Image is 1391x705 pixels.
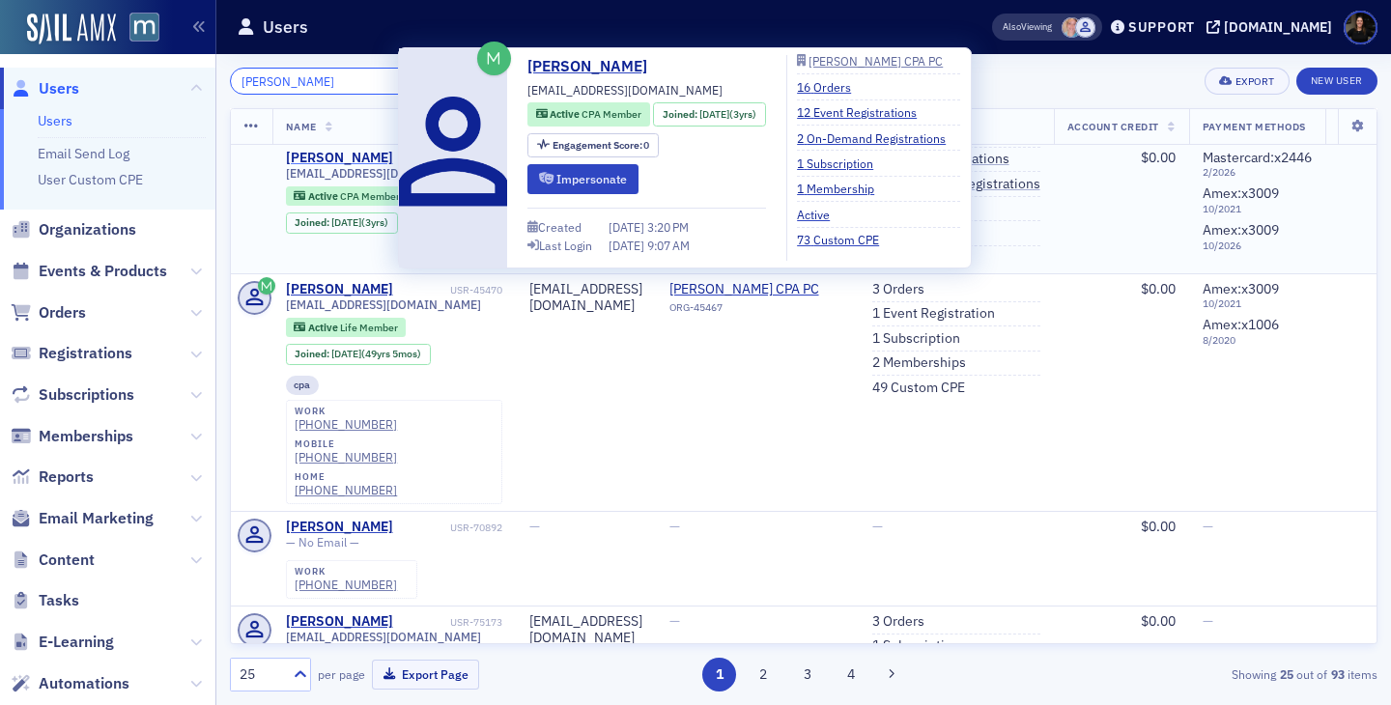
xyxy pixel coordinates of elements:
a: User Custom CPE [38,171,143,188]
div: (3yrs) [699,107,756,123]
a: [PHONE_NUMBER] [295,578,397,592]
span: 3:20 PM [647,219,689,235]
h1: Users [263,15,308,39]
span: 10 / 2026 [1203,240,1312,252]
span: [DATE] [609,238,647,253]
a: Users [38,112,72,129]
a: 3 Orders [872,281,924,298]
div: [DOMAIN_NAME] [1224,18,1332,36]
div: Joined: 2022-08-23 00:00:00 [653,102,765,127]
div: [PERSON_NAME] [286,613,393,631]
a: New User [1296,68,1377,95]
span: Registrations [39,343,132,364]
input: Search… [230,68,414,95]
div: USR-70892 [396,522,502,534]
span: 10 / 2021 [1203,203,1312,215]
div: Joined: 1976-03-29 00:00:00 [286,344,431,365]
span: Events & Products [39,261,167,282]
span: Active [308,321,340,334]
div: cpa [286,376,320,395]
div: [PERSON_NAME] [286,519,393,536]
a: Orders [11,302,86,324]
a: Active [797,206,844,223]
div: [PERSON_NAME] [286,281,393,298]
a: Active Life Member [294,321,397,333]
span: [EMAIL_ADDRESS][DOMAIN_NAME] [286,630,481,644]
span: Joined : [663,107,699,123]
a: Content [11,550,95,571]
span: [DATE] [331,216,361,230]
button: [DOMAIN_NAME] [1206,20,1339,34]
span: Amex : x3009 [1203,185,1279,203]
a: Registrations [11,343,132,364]
span: Content [39,550,95,571]
span: CPA Member [340,189,400,203]
a: [PERSON_NAME] [527,55,662,78]
a: [PHONE_NUMBER] [295,483,397,497]
span: $0.00 [1141,280,1176,297]
span: — [1203,612,1213,630]
span: Justin Chase [1075,17,1095,38]
span: [EMAIL_ADDRESS][DOMAIN_NAME] [527,81,723,99]
div: mobile [295,438,397,450]
div: [EMAIL_ADDRESS][DOMAIN_NAME] [529,281,642,315]
div: work [295,406,397,417]
a: 1 Subscription [872,330,960,348]
span: Active [308,189,340,203]
a: [PERSON_NAME] CPA PC [669,281,845,298]
span: — [529,518,540,535]
span: 9:07 AM [647,238,690,253]
a: 73 Custom CPE [797,231,894,248]
span: Email Marketing [39,508,154,529]
div: [PERSON_NAME] CPA PC [809,56,943,67]
span: Engagement Score : [553,138,644,152]
a: Active CPA Member [536,107,641,123]
span: Active [550,107,582,121]
span: Account Credit [1067,120,1159,133]
button: Impersonate [527,164,639,194]
div: Export [1235,76,1275,87]
span: [EMAIL_ADDRESS][DOMAIN_NAME] [286,297,481,312]
a: Subscriptions [11,384,134,406]
div: Active: Active: CPA Member [286,186,409,206]
span: Orders [39,302,86,324]
div: Also [1003,20,1021,33]
a: Memberships [11,426,133,447]
span: Amex : x1006 [1203,316,1279,333]
div: Support [1128,18,1195,36]
span: Life Member [340,321,398,334]
span: Profile [1344,11,1377,44]
span: — [872,518,883,535]
a: [PHONE_NUMBER] [295,450,397,465]
button: 3 [790,658,824,691]
a: Reports [11,466,94,488]
a: [PERSON_NAME] CPA PC [797,55,960,67]
a: Organizations [11,219,136,240]
a: Email Marketing [11,508,154,529]
div: home [295,471,397,483]
span: 2 / 2026 [1203,167,1312,180]
span: — [669,612,680,630]
span: Users [39,78,79,99]
a: 2 Memberships [872,354,966,372]
a: [PERSON_NAME] [286,150,393,167]
span: [DATE] [609,219,647,235]
a: View Homepage [116,13,159,45]
span: — No Email — [286,535,359,550]
span: Payment Methods [1203,120,1306,133]
a: 1 Subscription [872,637,960,655]
span: Joined : [295,217,331,230]
div: (49yrs 5mos) [331,348,421,360]
span: Organizations [39,219,136,240]
a: SailAMX [27,14,116,44]
span: Amex : x3009 [1203,221,1279,239]
div: [EMAIL_ADDRESS][DOMAIN_NAME] [529,613,642,647]
img: SailAMX [129,13,159,42]
a: 16 Orders [797,78,866,96]
a: 1 Event Registration [872,305,995,323]
div: Showing out of items [1008,665,1377,683]
div: ORG-45467 [669,301,845,321]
